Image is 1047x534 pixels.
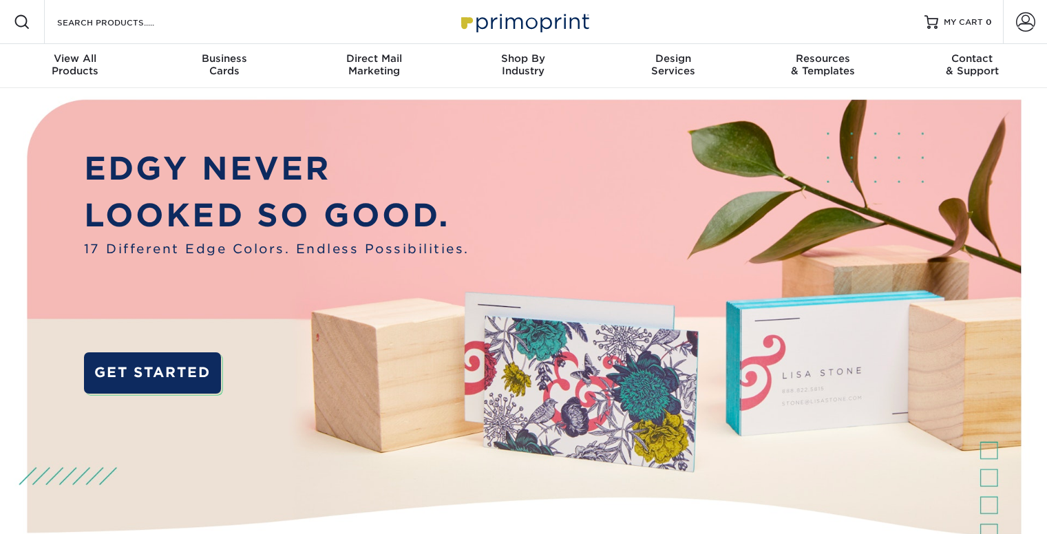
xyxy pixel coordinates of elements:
[449,52,598,77] div: Industry
[149,52,299,77] div: Cards
[84,192,469,239] p: LOOKED SO GOOD.
[149,52,299,65] span: Business
[598,52,748,65] span: Design
[299,52,449,77] div: Marketing
[56,14,190,30] input: SEARCH PRODUCTS.....
[149,44,299,88] a: BusinessCards
[944,17,983,28] span: MY CART
[299,44,449,88] a: Direct MailMarketing
[84,352,221,394] a: GET STARTED
[449,52,598,65] span: Shop By
[898,44,1047,88] a: Contact& Support
[598,44,748,88] a: DesignServices
[898,52,1047,65] span: Contact
[84,145,469,192] p: EDGY NEVER
[598,52,748,77] div: Services
[748,52,897,65] span: Resources
[898,52,1047,77] div: & Support
[299,52,449,65] span: Direct Mail
[748,44,897,88] a: Resources& Templates
[986,17,992,27] span: 0
[449,44,598,88] a: Shop ByIndustry
[748,52,897,77] div: & Templates
[84,239,469,258] span: 17 Different Edge Colors. Endless Possibilities.
[455,7,593,36] img: Primoprint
